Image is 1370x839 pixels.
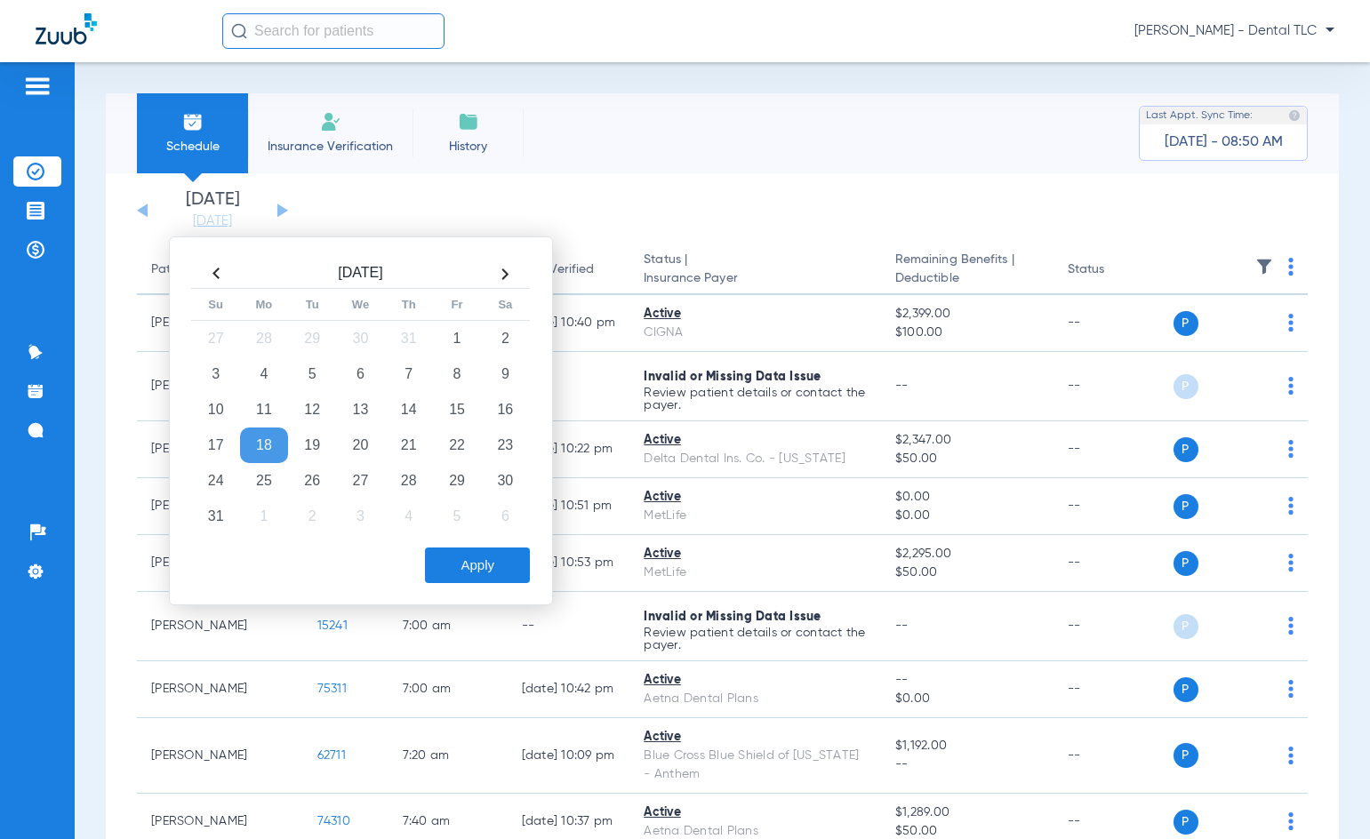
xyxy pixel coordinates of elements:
div: Aetna Dental Plans [644,690,867,708]
img: group-dot-blue.svg [1288,497,1294,515]
span: 15241 [317,619,348,632]
div: Patient Name [151,260,229,279]
span: 62711 [317,749,346,762]
td: -- [1054,661,1174,718]
div: MetLife [644,563,867,582]
div: Last Verified [522,260,616,279]
span: [PERSON_NAME] - Dental TLC [1134,22,1334,40]
span: $1,192.00 [895,737,1039,755]
td: -- [1054,718,1174,794]
span: $100.00 [895,324,1039,342]
td: [DATE] 10:40 PM [508,295,630,352]
img: last sync help info [1288,109,1301,122]
span: $0.00 [895,690,1039,708]
td: -- [1054,421,1174,478]
td: -- [1054,535,1174,592]
td: -- [1054,352,1174,421]
span: 75311 [317,683,347,695]
span: $2,399.00 [895,305,1039,324]
div: MetLife [644,507,867,525]
span: -- [895,755,1039,774]
span: P [1174,743,1198,768]
div: Blue Cross Blue Shield of [US_STATE] - Anthem [644,747,867,784]
th: Status | [629,245,881,295]
div: CIGNA [644,324,867,342]
p: Review patient details or contact the payer. [644,627,867,651]
div: Delta Dental Ins. Co. - [US_STATE] [644,450,867,468]
td: -- [508,352,630,421]
th: [DATE] [240,260,481,289]
td: 7:20 AM [389,718,508,794]
td: -- [508,592,630,661]
div: Active [644,305,867,324]
div: Active [644,803,867,822]
p: Review patient details or contact the payer. [644,387,867,412]
img: group-dot-blue.svg [1288,258,1294,276]
button: Apply [425,547,530,583]
span: $2,347.00 [895,431,1039,450]
span: Last Appt. Sync Time: [1146,107,1253,124]
img: Search Icon [231,23,247,39]
input: Search for patients [222,13,445,49]
img: group-dot-blue.svg [1288,617,1294,635]
span: 74310 [317,815,350,827]
span: P [1174,311,1198,336]
div: Active [644,488,867,507]
td: [DATE] 10:09 PM [508,718,630,794]
span: $50.00 [895,450,1039,468]
img: group-dot-blue.svg [1288,747,1294,764]
td: [PERSON_NAME] [137,718,303,794]
td: -- [1054,478,1174,535]
div: Patient Name [151,260,289,279]
span: -- [895,380,909,392]
span: -- [895,671,1039,690]
td: 7:00 AM [389,661,508,718]
div: Active [644,671,867,690]
td: 7:00 AM [389,592,508,661]
td: -- [1054,592,1174,661]
span: Insurance Payer [644,269,867,288]
li: [DATE] [159,191,266,230]
img: group-dot-blue.svg [1288,377,1294,395]
img: group-dot-blue.svg [1288,440,1294,458]
th: Remaining Benefits | [881,245,1054,295]
img: filter.svg [1255,258,1273,276]
span: P [1174,551,1198,576]
div: Active [644,728,867,747]
span: Invalid or Missing Data Issue [644,371,821,383]
td: [DATE] 10:42 PM [508,661,630,718]
td: [DATE] 10:22 PM [508,421,630,478]
img: Manual Insurance Verification [320,111,341,132]
span: Deductible [895,269,1039,288]
span: P [1174,614,1198,639]
td: [PERSON_NAME] [137,592,303,661]
span: P [1174,494,1198,519]
td: [PERSON_NAME] [137,661,303,718]
img: group-dot-blue.svg [1288,314,1294,332]
th: Status [1054,245,1174,295]
span: History [426,138,510,156]
img: Schedule [182,111,204,132]
span: P [1174,677,1198,702]
img: Zuub Logo [36,13,97,44]
span: Insurance Verification [261,138,399,156]
div: Last Verified [522,260,594,279]
span: P [1174,437,1198,462]
span: Schedule [150,138,235,156]
td: [DATE] 10:53 PM [508,535,630,592]
td: -- [1054,295,1174,352]
span: $0.00 [895,507,1039,525]
img: History [458,111,479,132]
img: group-dot-blue.svg [1288,680,1294,698]
div: Active [644,545,867,563]
span: $0.00 [895,488,1039,507]
span: $50.00 [895,563,1039,582]
iframe: Chat Widget [1281,754,1370,839]
span: $1,289.00 [895,803,1039,822]
img: hamburger-icon [23,76,52,97]
span: P [1174,810,1198,835]
span: [DATE] - 08:50 AM [1165,133,1283,151]
img: group-dot-blue.svg [1288,554,1294,571]
span: Invalid or Missing Data Issue [644,611,821,623]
